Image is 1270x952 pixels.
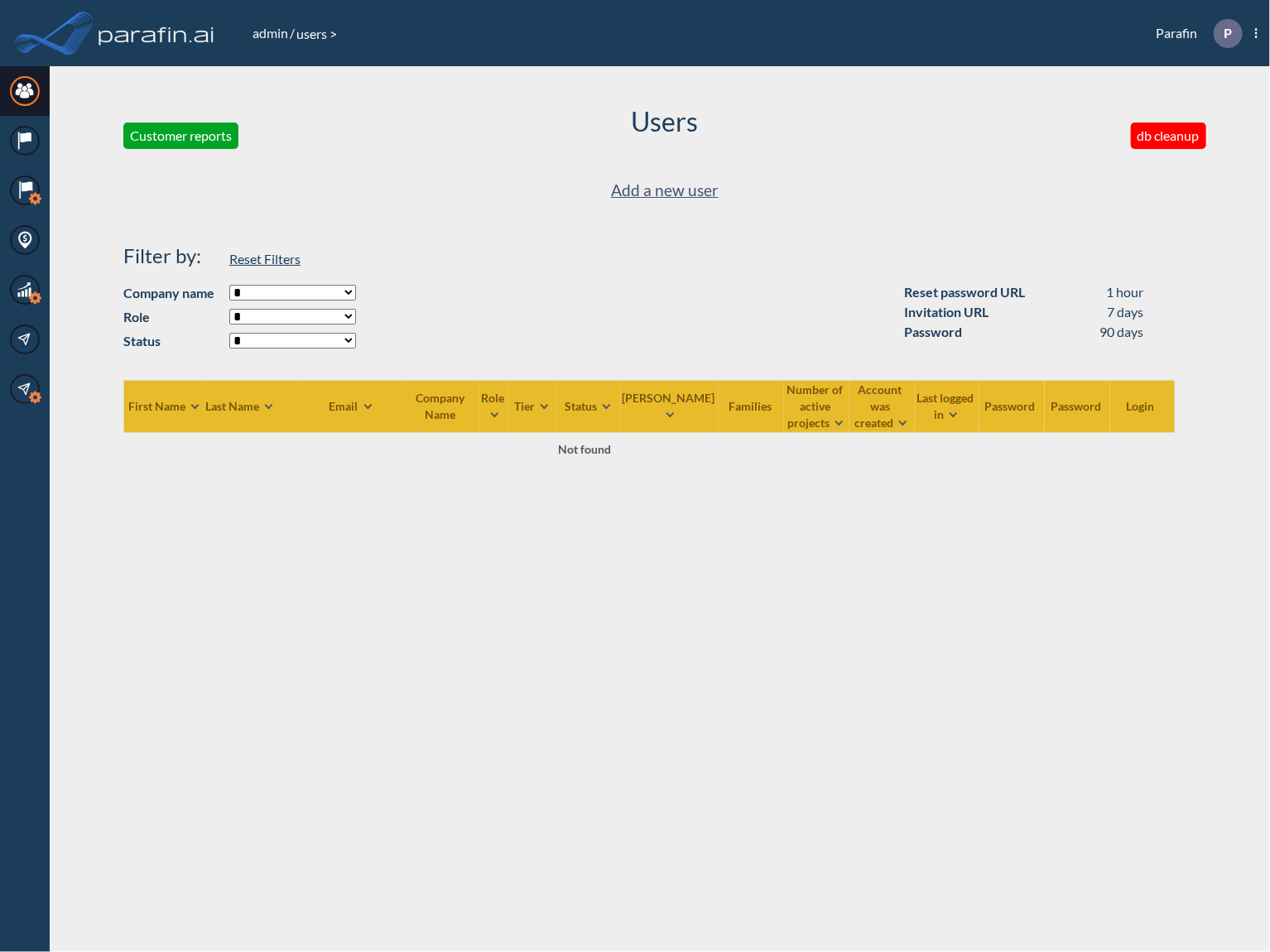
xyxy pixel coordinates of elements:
[251,25,290,41] a: admin
[123,307,221,327] strong: Role
[1107,282,1144,302] div: 1 hour
[1131,123,1206,149] button: db cleanup
[123,283,221,303] strong: Company name
[95,17,218,50] img: logo
[480,380,508,432] th: Role
[631,106,698,137] h2: Users
[251,23,295,43] li: /
[124,380,204,432] th: First Name
[979,380,1045,432] th: Password
[123,123,238,149] button: Customer reports
[1224,26,1232,41] p: P
[1100,322,1144,342] div: 90 days
[124,432,1045,465] td: Not found
[904,282,1025,302] div: Reset password URL
[621,380,719,432] th: [PERSON_NAME]
[784,380,849,432] th: Number of active projects
[849,380,915,432] th: Account was created
[904,302,989,322] div: Invitation URL
[403,380,480,432] th: Company Name
[508,380,556,432] th: Tier
[904,322,962,342] div: Password
[1131,19,1258,48] div: Parafin
[204,380,300,432] th: Last Name
[719,380,784,432] th: Families
[611,177,719,204] a: Add a new user
[1110,380,1175,432] th: Login
[557,380,622,432] th: Status
[1108,302,1144,322] div: 7 days
[229,251,301,267] span: Reset Filters
[123,244,221,268] h4: Filter by:
[915,380,979,432] th: Last logged in
[1045,380,1110,432] th: Password
[295,26,339,41] span: users >
[123,331,221,351] strong: Status
[300,380,403,432] th: Email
